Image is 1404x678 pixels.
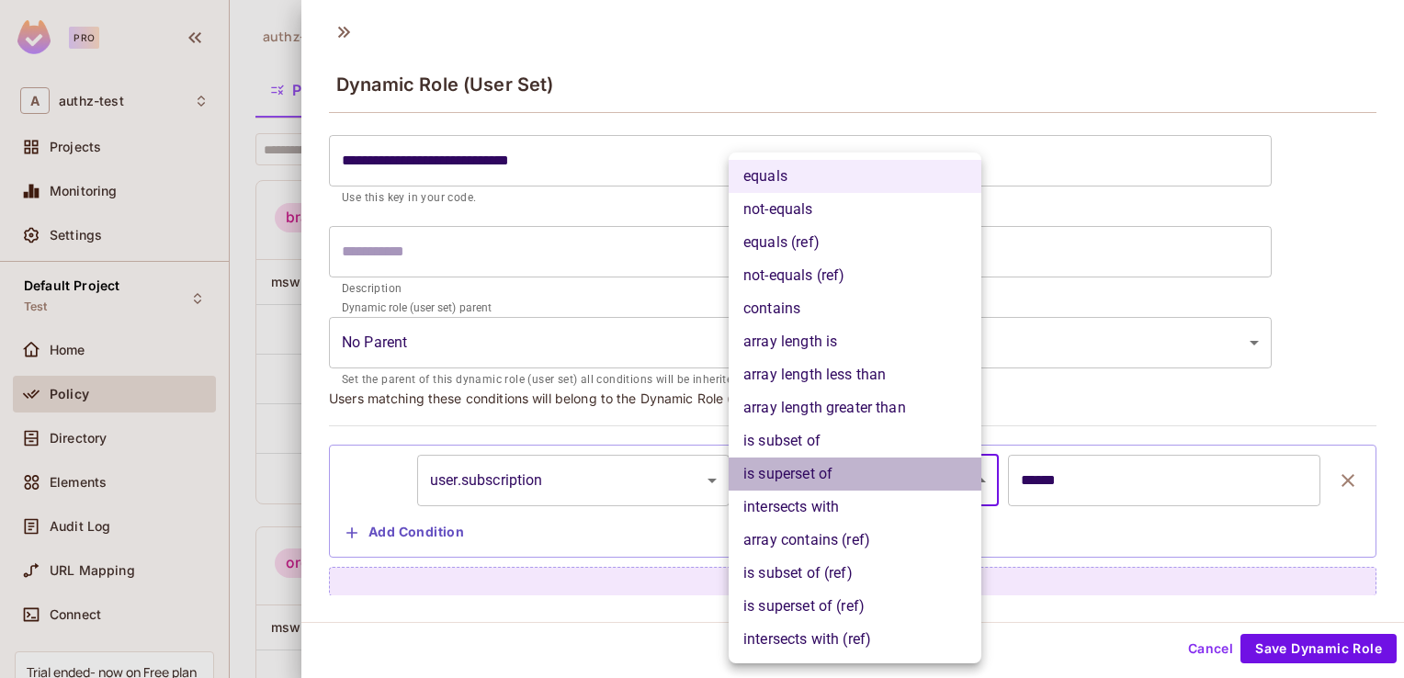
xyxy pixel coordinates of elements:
li: is subset of [729,424,981,458]
li: is superset of (ref) [729,590,981,623]
li: is subset of (ref) [729,557,981,590]
li: array contains (ref) [729,524,981,557]
li: intersects with (ref) [729,623,981,656]
li: not-equals (ref) [729,259,981,292]
li: contains [729,292,981,325]
li: equals (ref) [729,226,981,259]
li: is superset of [729,458,981,491]
li: array length greater than [729,391,981,424]
li: array length less than [729,358,981,391]
li: intersects with [729,491,981,524]
li: not-equals [729,193,981,226]
li: equals [729,160,981,193]
li: array length is [729,325,981,358]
